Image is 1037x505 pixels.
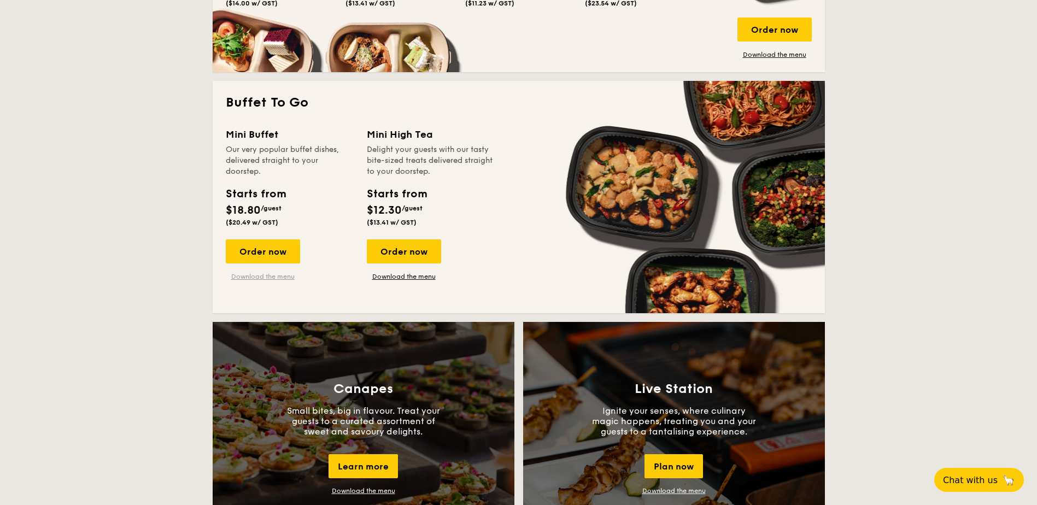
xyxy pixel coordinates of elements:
div: Learn more [329,454,398,478]
div: Order now [367,239,441,263]
span: $12.30 [367,204,402,217]
a: Download the menu [226,272,300,281]
a: Download the menu [737,50,812,59]
span: $18.80 [226,204,261,217]
h2: Buffet To Go [226,94,812,111]
div: Starts from [367,186,426,202]
div: Starts from [226,186,285,202]
button: Chat with us🦙 [934,468,1024,492]
div: Delight your guests with our tasty bite-sized treats delivered straight to your doorstep. [367,144,495,177]
a: Download the menu [332,487,395,495]
p: Small bites, big in flavour. Treat your guests to a curated assortment of sweet and savoury delig... [282,406,446,437]
div: Order now [226,239,300,263]
h3: Live Station [635,381,713,397]
div: Mini Buffet [226,127,354,142]
div: Our very popular buffet dishes, delivered straight to your doorstep. [226,144,354,177]
span: /guest [261,204,282,212]
a: Download the menu [367,272,441,281]
span: Chat with us [943,475,998,485]
div: Mini High Tea [367,127,495,142]
p: Ignite your senses, where culinary magic happens, treating you and your guests to a tantalising e... [592,406,756,437]
span: ($20.49 w/ GST) [226,219,278,226]
div: Plan now [645,454,703,478]
span: /guest [402,204,423,212]
div: Order now [737,17,812,42]
a: Download the menu [642,487,706,495]
span: ($13.41 w/ GST) [367,219,417,226]
span: 🦙 [1002,474,1015,486]
h3: Canapes [333,381,393,397]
